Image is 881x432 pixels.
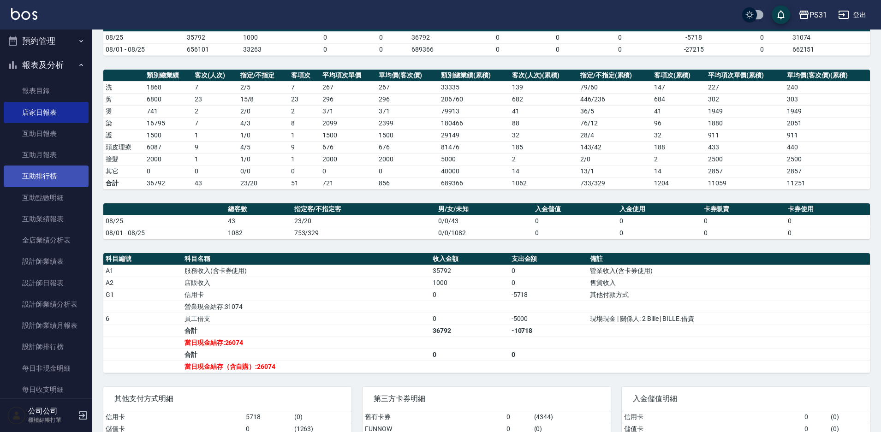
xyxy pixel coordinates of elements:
[430,253,509,265] th: 收入金額
[786,203,870,215] th: 卡券使用
[436,215,533,227] td: 0/0/43
[439,177,509,189] td: 689366
[652,141,706,153] td: 188
[509,289,588,301] td: -5718
[652,177,706,189] td: 1204
[144,81,192,93] td: 1868
[185,43,241,55] td: 656101
[654,43,734,55] td: -27215
[578,93,652,105] td: 446 / 236
[192,177,238,189] td: 43
[376,117,439,129] td: 2399
[4,144,89,166] a: 互助月報表
[430,349,509,361] td: 0
[363,411,504,423] td: 舊有卡券
[510,177,578,189] td: 1062
[103,81,144,93] td: 洗
[103,117,144,129] td: 染
[4,272,89,294] a: 設計師日報表
[617,203,702,215] th: 入金使用
[103,289,182,301] td: G1
[244,411,292,423] td: 5718
[7,406,26,425] img: Person
[510,70,578,82] th: 客次(人次)(累積)
[192,153,238,165] td: 1
[103,105,144,117] td: 燙
[289,70,320,82] th: 客項次
[144,93,192,105] td: 6800
[510,129,578,141] td: 32
[182,325,430,337] td: 合計
[376,105,439,117] td: 371
[510,153,578,165] td: 2
[376,70,439,82] th: 單均價(客次價)
[439,129,509,141] td: 29149
[785,141,870,153] td: 440
[28,416,75,424] p: 櫃檯結帳打單
[652,165,706,177] td: 14
[578,177,652,189] td: 733/329
[4,294,89,315] a: 設計師業績分析表
[289,117,320,129] td: 8
[144,177,192,189] td: 36792
[289,177,320,189] td: 51
[376,93,439,105] td: 296
[103,203,870,239] table: a dense table
[586,43,654,55] td: 0
[785,81,870,93] td: 240
[510,117,578,129] td: 88
[320,105,376,117] td: 371
[510,93,578,105] td: 682
[436,203,533,215] th: 男/女/未知
[510,165,578,177] td: 14
[652,117,706,129] td: 96
[706,93,785,105] td: 302
[376,177,439,189] td: 856
[103,253,182,265] th: 科目編號
[530,31,586,43] td: 0
[192,70,238,82] th: 客次(人次)
[144,105,192,117] td: 741
[241,31,297,43] td: 1000
[320,117,376,129] td: 2099
[192,93,238,105] td: 23
[654,31,734,43] td: -5718
[114,394,340,403] span: 其他支付方式明細
[430,289,509,301] td: 0
[192,165,238,177] td: 0
[510,105,578,117] td: 41
[182,277,430,289] td: 店販收入
[785,153,870,165] td: 2500
[4,166,89,187] a: 互助排行榜
[578,141,652,153] td: 143 / 42
[785,93,870,105] td: 303
[320,129,376,141] td: 1500
[578,70,652,82] th: 指定/不指定(累積)
[182,253,430,265] th: 科目名稱
[706,81,785,93] td: 227
[182,301,430,313] td: 營業現金結存:31074
[182,265,430,277] td: 服務收入(含卡券使用)
[226,215,292,227] td: 43
[578,153,652,165] td: 2 / 0
[238,153,289,165] td: 1 / 0
[289,165,320,177] td: 0
[241,43,297,55] td: 33263
[292,215,436,227] td: 23/20
[103,31,185,43] td: 08/25
[144,153,192,165] td: 2000
[652,129,706,141] td: 32
[185,31,241,43] td: 35792
[4,230,89,251] a: 全店業績分析表
[706,153,785,165] td: 2500
[289,129,320,141] td: 1
[103,43,185,55] td: 08/01 - 08/25
[320,70,376,82] th: 平均項次單價
[439,105,509,117] td: 79913
[409,31,465,43] td: 36792
[772,6,790,24] button: save
[103,10,870,56] table: a dense table
[786,227,870,239] td: 0
[578,117,652,129] td: 76 / 12
[509,313,588,325] td: -5000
